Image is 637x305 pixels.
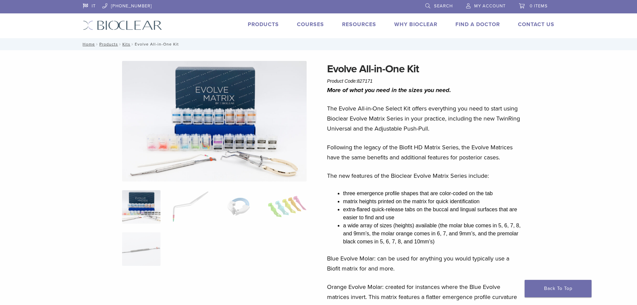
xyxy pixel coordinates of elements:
[118,43,122,46] span: /
[343,206,524,222] li: extra-flared quick-release tabs on the buccal and lingual surfaces that are easier to find and use
[394,21,437,28] a: Why Bioclear
[327,142,524,162] p: Following the legacy of the Biofit HD Matrix Series, the Evolve Matrices have the same benefits a...
[343,189,524,198] li: three emergence profile shapes that are color-coded on the tab
[297,21,324,28] a: Courses
[122,42,130,47] a: Kits
[357,78,373,84] span: 827171
[171,190,209,224] img: Evolve All-in-One Kit - Image 2
[81,42,95,47] a: Home
[122,61,307,181] img: IMG_0457
[122,190,161,224] img: IMG_0457-scaled-e1745362001290-300x300.jpg
[327,61,524,77] h1: Evolve All-in-One Kit
[455,21,500,28] a: Find A Doctor
[474,3,506,9] span: My Account
[327,171,524,181] p: The new features of the Bioclear Evolve Matrix Series include:
[327,86,451,94] i: More of what you need in the sizes you need.
[342,21,376,28] a: Resources
[525,280,592,297] a: Back To Top
[327,103,524,134] p: The Evolve All-in-One Select Kit offers everything you need to start using Bioclear Evolve Matrix...
[518,21,554,28] a: Contact Us
[327,78,373,84] span: Product Code:
[434,3,453,9] span: Search
[99,42,118,47] a: Products
[95,43,99,46] span: /
[327,253,524,274] p: Blue Evolve Molar: can be used for anything you would typically use a Biofit matrix for and more.
[219,190,258,224] img: Evolve All-in-One Kit - Image 3
[268,190,306,224] img: Evolve All-in-One Kit - Image 4
[122,232,161,266] img: Evolve All-in-One Kit - Image 5
[343,222,524,246] li: a wide array of sizes (heights) available (the molar blue comes in 5, 6, 7, 8, and 9mm’s, the mol...
[83,20,162,30] img: Bioclear
[130,43,135,46] span: /
[530,3,548,9] span: 0 items
[78,38,559,50] nav: Evolve All-in-One Kit
[248,21,279,28] a: Products
[343,198,524,206] li: matrix heights printed on the matrix for quick identification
